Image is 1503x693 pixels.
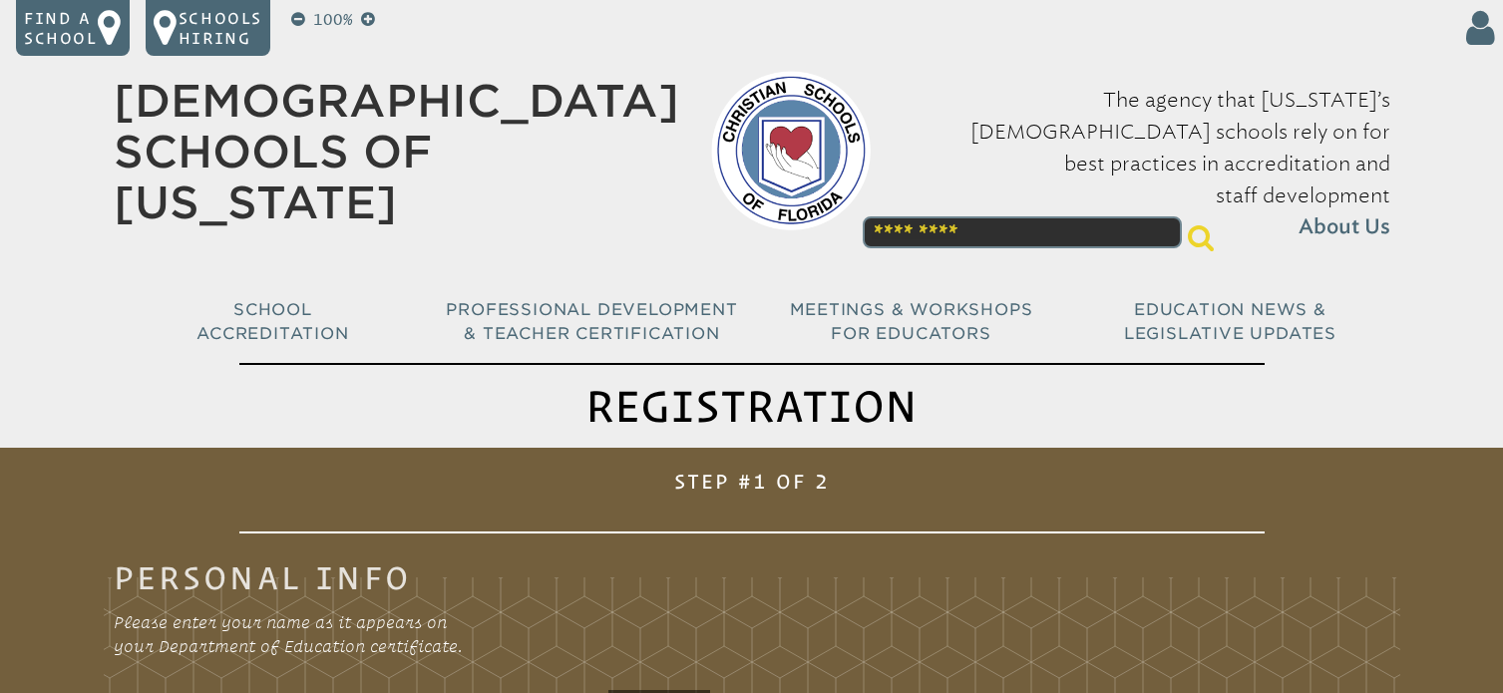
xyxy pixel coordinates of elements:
span: Professional Development & Teacher Certification [446,300,737,343]
p: Please enter your name as it appears on your Department of Education certificate. [114,610,752,658]
p: Schools Hiring [179,8,262,48]
span: School Accreditation [196,300,348,343]
span: Education News & Legislative Updates [1124,300,1336,343]
span: About Us [1299,211,1390,243]
p: Find a school [24,8,98,48]
legend: Personal Info [114,565,412,589]
h1: Step #1 of 2 [239,456,1265,533]
h1: Registration [239,363,1265,448]
span: Meetings & Workshops for Educators [790,300,1033,343]
p: The agency that [US_STATE]’s [DEMOGRAPHIC_DATA] schools rely on for best practices in accreditati... [903,84,1390,243]
a: [DEMOGRAPHIC_DATA] Schools of [US_STATE] [114,75,679,228]
p: 100% [309,8,357,32]
img: csf-logo-web-colors.png [711,71,871,230]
